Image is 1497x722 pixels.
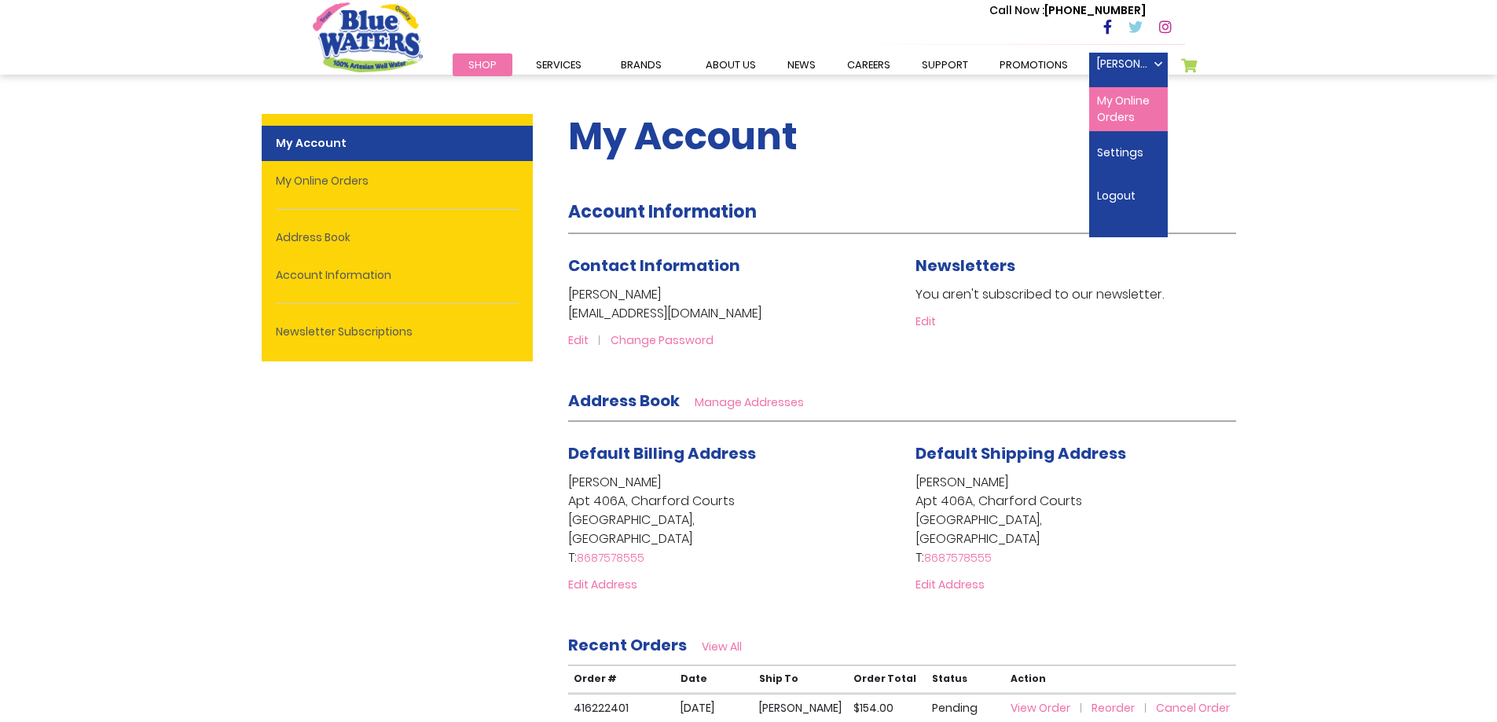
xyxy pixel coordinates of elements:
[262,258,533,293] a: Account Information
[468,57,497,72] span: Shop
[924,550,992,566] a: 8687578555
[989,2,1044,18] span: Call Now :
[915,255,1015,277] span: Newsletters
[568,390,680,412] strong: Address Book
[577,550,644,566] a: 8687578555
[1089,139,1168,167] a: Settings
[611,332,714,348] a: Change Password
[1011,700,1089,716] a: View Order
[831,53,906,76] a: careers
[1005,665,1236,693] th: Action
[262,314,533,350] a: Newsletter Subscriptions
[915,473,1236,567] address: [PERSON_NAME] Apt 406A, Charford Courts [GEOGRAPHIC_DATA], [GEOGRAPHIC_DATA] T:
[772,53,831,76] a: News
[568,442,756,464] span: Default Billing Address
[568,255,740,277] span: Contact Information
[1089,53,1168,76] a: [PERSON_NAME]
[915,313,936,329] a: Edit
[702,639,742,654] a: View All
[695,394,804,410] a: Manage Addresses
[568,665,675,693] th: Order #
[568,332,607,348] a: Edit
[754,665,848,693] th: Ship To
[621,57,662,72] span: Brands
[675,665,754,693] th: Date
[568,110,798,163] span: My Account
[1089,182,1168,210] a: Logout
[915,577,985,592] a: Edit Address
[1156,700,1230,716] a: Cancel Order
[989,2,1146,19] p: [PHONE_NUMBER]
[984,53,1084,76] a: Promotions
[915,285,1236,304] p: You aren't subscribed to our newsletter.
[568,634,687,656] strong: Recent Orders
[568,577,637,592] a: Edit Address
[262,163,533,199] a: My Online Orders
[1011,700,1070,716] span: View Order
[848,665,926,693] th: Order Total
[1092,700,1154,716] a: Reorder
[906,53,984,76] a: support
[1089,87,1168,131] a: My Online Orders
[915,442,1126,464] span: Default Shipping Address
[568,473,889,567] address: [PERSON_NAME] Apt 406A, Charford Courts [GEOGRAPHIC_DATA], [GEOGRAPHIC_DATA] T:
[536,57,582,72] span: Services
[1092,700,1135,716] span: Reorder
[568,285,889,323] p: [PERSON_NAME] [EMAIL_ADDRESS][DOMAIN_NAME]
[853,700,893,716] span: $154.00
[313,2,423,71] a: store logo
[568,332,589,348] span: Edit
[690,53,772,76] a: about us
[262,220,533,255] a: Address Book
[568,200,757,224] strong: Account Information
[262,126,533,161] strong: My Account
[926,665,1005,693] th: Status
